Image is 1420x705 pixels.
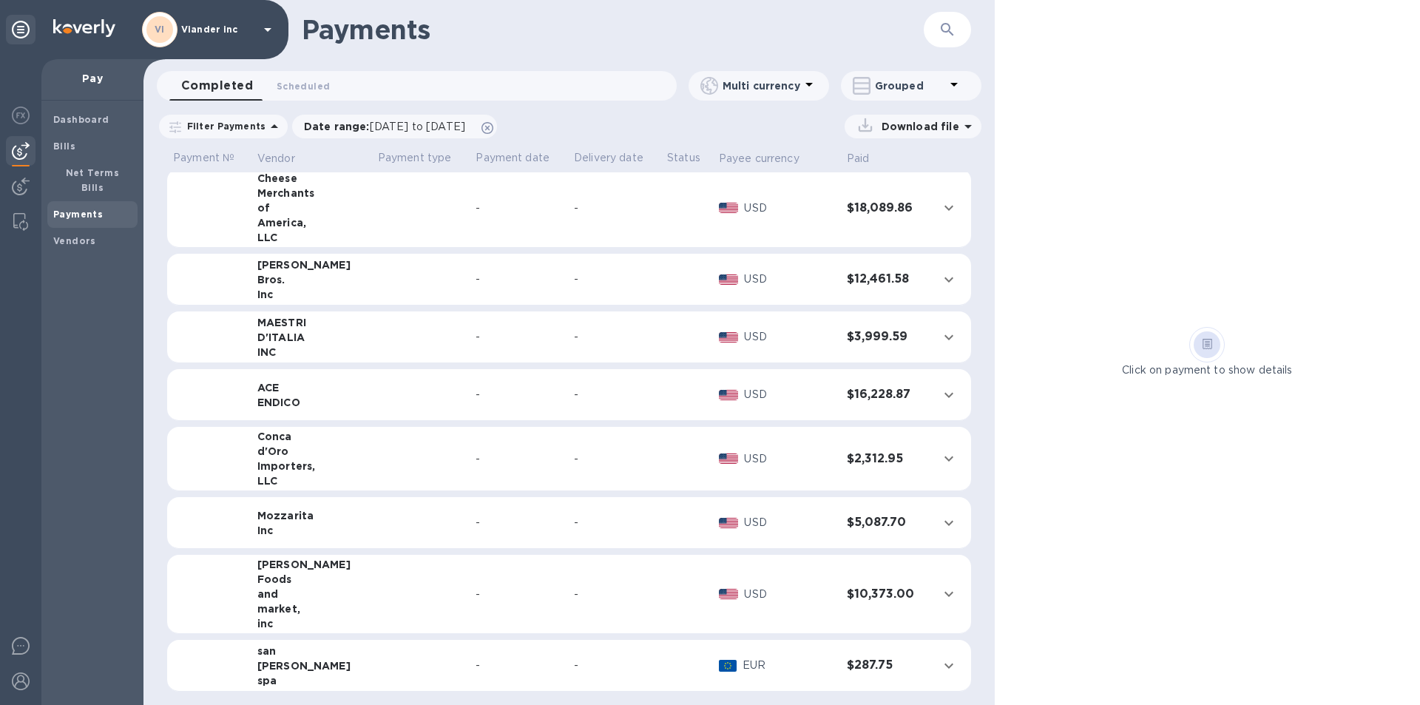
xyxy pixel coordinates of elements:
[938,326,960,348] button: expand row
[257,616,366,631] div: inc
[66,167,120,193] b: Net Terms Bills
[719,589,739,599] img: USD
[257,572,366,587] div: Foods
[876,119,959,134] p: Download file
[938,384,960,406] button: expand row
[574,587,655,602] div: -
[476,587,562,602] div: -
[370,121,465,132] span: [DATE] to [DATE]
[257,508,366,523] div: Mozzarita
[719,203,739,213] img: USD
[257,644,366,658] div: san
[667,150,707,166] p: Status
[257,315,366,330] div: MAESTRI
[938,448,960,470] button: expand row
[304,119,473,134] p: Date range :
[257,272,366,287] div: Bros.
[155,24,165,35] b: VI
[257,287,366,302] div: Inc
[476,451,562,467] div: -
[476,515,562,530] div: -
[847,151,889,166] span: Paid
[181,24,255,35] p: Viander inc
[476,200,562,216] div: -
[744,587,835,602] p: USD
[719,390,739,400] img: USD
[257,395,366,410] div: ENDICO
[257,200,366,215] div: of
[257,429,366,444] div: Conca
[719,453,739,464] img: USD
[257,330,366,345] div: D'ITALIA
[257,523,366,538] div: Inc
[719,332,739,343] img: USD
[719,151,799,166] p: Payee currency
[744,271,835,287] p: USD
[847,587,926,601] h3: $10,373.00
[257,444,366,459] div: d'Oro
[847,516,926,530] h3: $5,087.70
[302,14,924,45] h1: Payments
[744,451,835,467] p: USD
[1122,362,1292,378] p: Click on payment to show details
[574,451,655,467] div: -
[257,151,314,166] span: Vendor
[744,515,835,530] p: USD
[378,150,464,166] p: Payment type
[719,151,819,166] span: Payee currency
[847,658,926,672] h3: $287.75
[744,329,835,345] p: USD
[574,387,655,402] div: -
[53,19,115,37] img: Logo
[257,257,366,272] div: [PERSON_NAME]
[257,601,366,616] div: market,
[847,452,926,466] h3: $2,312.95
[292,115,497,138] div: Date range:[DATE] to [DATE]
[938,583,960,605] button: expand row
[53,114,109,125] b: Dashboard
[574,271,655,287] div: -
[257,230,366,245] div: LLC
[574,515,655,530] div: -
[476,271,562,287] div: -
[847,330,926,344] h3: $3,999.59
[476,329,562,345] div: -
[847,151,870,166] p: Paid
[847,201,926,215] h3: $18,089.86
[719,274,739,285] img: USD
[257,151,295,166] p: Vendor
[53,209,103,220] b: Payments
[574,150,655,166] p: Delivery date
[257,473,366,488] div: LLC
[257,186,366,200] div: Merchants
[53,141,75,152] b: Bills
[574,329,655,345] div: -
[938,197,960,219] button: expand row
[257,345,366,360] div: INC
[181,75,253,96] span: Completed
[744,387,835,402] p: USD
[476,658,562,673] div: -
[257,171,366,186] div: Cheese
[744,200,835,216] p: USD
[476,150,562,166] p: Payment date
[12,107,30,124] img: Foreign exchange
[257,658,366,673] div: [PERSON_NAME]
[574,658,655,673] div: -
[173,150,246,166] p: Payment №
[938,269,960,291] button: expand row
[257,557,366,572] div: [PERSON_NAME]
[847,388,926,402] h3: $16,228.87
[938,512,960,534] button: expand row
[181,120,266,132] p: Filter Payments
[257,673,366,688] div: spa
[53,235,96,246] b: Vendors
[257,459,366,473] div: Importers,
[574,200,655,216] div: -
[875,78,945,93] p: Grouped
[277,78,330,94] span: Scheduled
[53,71,132,86] p: Pay
[257,215,366,230] div: America,
[723,78,800,93] p: Multi currency
[719,518,739,528] img: USD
